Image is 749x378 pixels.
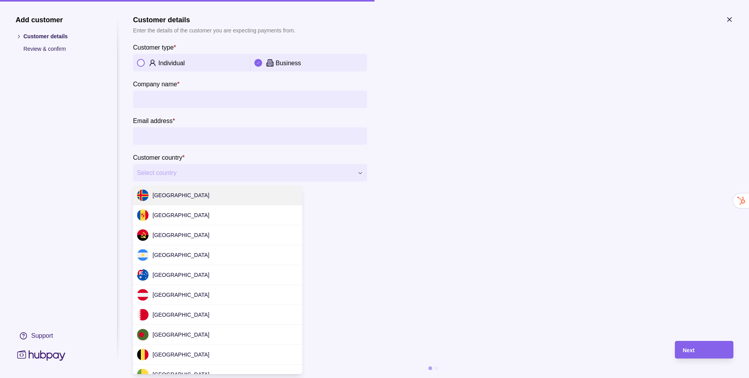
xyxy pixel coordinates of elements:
img: bh [137,309,149,321]
span: [GEOGRAPHIC_DATA] [153,192,209,198]
span: [GEOGRAPHIC_DATA] [153,232,209,238]
span: [GEOGRAPHIC_DATA] [153,212,209,218]
img: bd [137,329,149,341]
img: be [137,349,149,360]
span: [GEOGRAPHIC_DATA] [153,292,209,298]
img: ad [137,209,149,221]
img: at [137,289,149,301]
span: [GEOGRAPHIC_DATA] [153,312,209,318]
img: ax [137,189,149,201]
span: [GEOGRAPHIC_DATA] [153,351,209,358]
span: [GEOGRAPHIC_DATA] [153,252,209,258]
img: au [137,269,149,281]
span: [GEOGRAPHIC_DATA] [153,272,209,278]
img: ar [137,249,149,261]
img: ao [137,229,149,241]
span: [GEOGRAPHIC_DATA] [153,371,209,378]
span: [GEOGRAPHIC_DATA] [153,332,209,338]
